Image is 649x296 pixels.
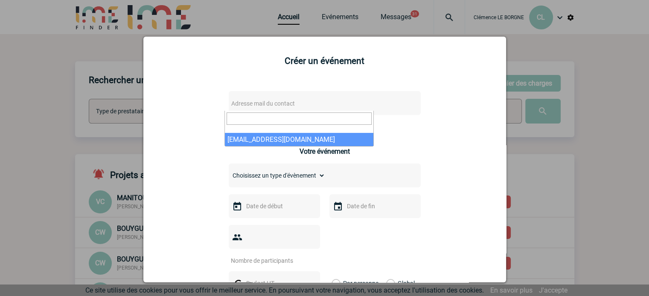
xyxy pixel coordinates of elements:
input: Nombre de participants [229,255,309,266]
li: [EMAIL_ADDRESS][DOMAIN_NAME] [225,133,373,146]
input: Budget HT [244,278,303,289]
input: Date de fin [345,201,404,212]
input: Date de début [244,201,303,212]
span: Adresse mail du contact [231,100,295,107]
label: Par personne [332,271,341,295]
h2: Créer un événement [154,56,495,66]
label: Global [386,271,392,295]
h3: Votre événement [300,147,350,155]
